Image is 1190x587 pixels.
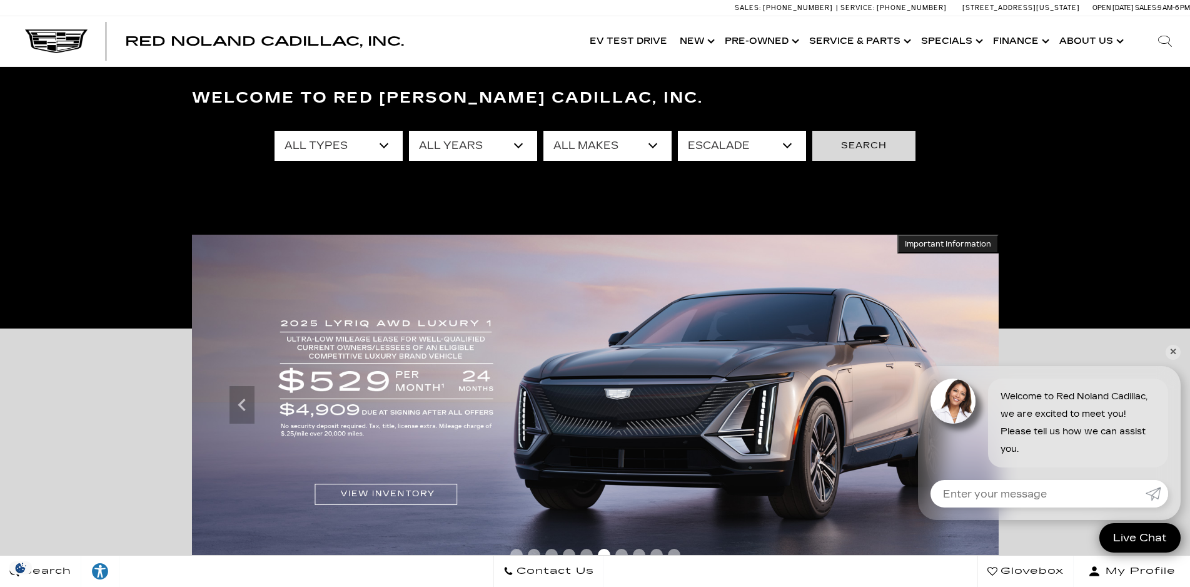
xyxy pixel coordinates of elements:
span: [PHONE_NUMBER] [763,4,833,12]
a: Glovebox [977,556,1074,587]
span: Service: [840,4,875,12]
a: Service & Parts [803,16,915,66]
span: Sales: [1135,4,1157,12]
button: Open user profile menu [1074,556,1190,587]
a: EV Test Drive [583,16,673,66]
span: Go to slide 3 [545,549,558,561]
input: Enter your message [930,480,1146,508]
img: 2025 LYRIQ AWD LUXURY 1. Ultra-low milege lease for well-qualified current owners/lessees of an e... [192,235,999,576]
a: [STREET_ADDRESS][US_STATE] [962,4,1080,12]
a: Service: [PHONE_NUMBER] [836,4,950,11]
span: Glovebox [997,563,1064,580]
span: Search [19,563,71,580]
span: Go to slide 4 [563,549,575,561]
div: Welcome to Red Noland Cadillac, we are excited to meet you! Please tell us how we can assist you. [988,379,1168,467]
a: Red Noland Cadillac, Inc. [125,35,404,48]
span: My Profile [1101,563,1176,580]
span: [PHONE_NUMBER] [877,4,947,12]
div: Previous [229,386,255,424]
span: Go to slide 10 [668,549,680,561]
a: Sales: [PHONE_NUMBER] [735,4,836,11]
span: Go to slide 8 [633,549,645,561]
span: Contact Us [513,563,594,580]
span: 9 AM-6 PM [1157,4,1190,12]
a: About Us [1053,16,1127,66]
span: Go to slide 6 [598,549,610,561]
select: Filter by year [409,131,537,161]
span: Go to slide 9 [650,549,663,561]
a: Specials [915,16,987,66]
span: Go to slide 1 [510,549,523,561]
img: Opt-Out Icon [6,561,35,574]
span: Live Chat [1107,531,1173,545]
a: Submit [1146,480,1168,508]
span: Red Noland Cadillac, Inc. [125,34,404,49]
select: Filter by make [543,131,672,161]
span: Open [DATE] [1092,4,1134,12]
select: Filter by model [678,131,806,161]
img: Cadillac Dark Logo with Cadillac White Text [25,29,88,53]
a: Finance [987,16,1053,66]
span: Sales: [735,4,761,12]
span: Important Information [905,239,991,249]
section: Click to Open Cookie Consent Modal [6,561,35,574]
span: Go to slide 5 [580,549,593,561]
img: Agent profile photo [930,379,976,424]
a: New [673,16,719,66]
a: Contact Us [493,556,604,587]
h3: Welcome to Red [PERSON_NAME] Cadillac, Inc. [192,86,999,111]
span: Go to slide 7 [615,549,628,561]
span: Go to slide 2 [528,549,540,561]
div: Explore your accessibility options [81,562,119,581]
a: Pre-Owned [719,16,803,66]
a: Explore your accessibility options [81,556,119,587]
select: Filter by type [275,131,403,161]
button: Important Information [897,235,999,253]
a: Live Chat [1099,523,1181,553]
button: Search [812,131,915,161]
